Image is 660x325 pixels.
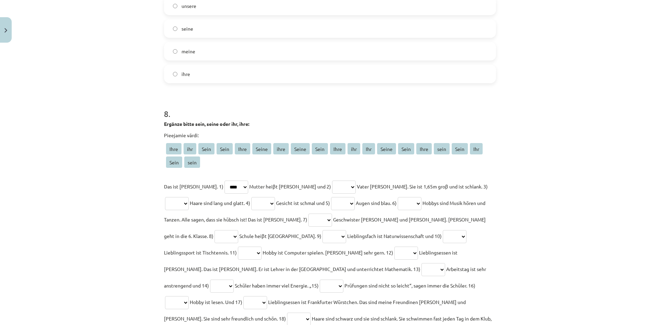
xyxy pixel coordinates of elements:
[173,49,177,54] input: meine
[4,28,7,33] img: icon-close-lesson-0947bae3869378f0d4975bcd49f059093ad1ed9edebbc8119c70593378902aed.svg
[434,143,450,154] span: sein
[164,249,237,256] span: Lieblingssport ist Tischtennis. 11)
[239,233,321,239] span: Schule heiβt [GEOGRAPHIC_DATA]. 9)
[164,183,223,189] span: Das ist [PERSON_NAME]. 1)
[164,121,249,127] b: Ergänze bitte sein, seine oder ihr, ihre:
[173,4,177,8] input: unsere
[330,143,345,154] span: Ihre
[190,299,242,305] span: Hobby ist lesen. Und 17)
[190,200,250,206] span: Haare sind lang und glatt. 4)
[164,97,496,118] h1: 8 .
[181,25,193,32] span: seine
[184,143,196,154] span: ihr
[416,143,432,154] span: Ihre
[357,183,488,189] span: Vater [PERSON_NAME]. Sie ist 1,65m groβ und ist schlank. 3)
[263,249,393,256] span: Hobby ist Computer spielen. [PERSON_NAME] sehr gern. 12)
[356,200,397,206] span: Augen sind blau. 6)
[235,282,319,289] span: Schüler haben immer viel Energie. „15)
[362,143,375,154] span: Ihr
[166,143,181,154] span: Ihre
[470,143,483,154] span: Ihr
[252,143,271,154] span: Seine
[276,200,330,206] span: Gesicht ist schmal und 5)
[377,143,396,154] span: Seine
[164,299,466,322] span: Lieblingsessen ist Frankfurter Würstchen. Das sind meine Freundinen [PERSON_NAME] und [PERSON_NAM...
[198,143,214,154] span: Sein
[217,143,233,154] span: Sein
[184,156,200,168] span: sein
[249,183,331,189] span: Mutter heiβt [PERSON_NAME] und 2)
[347,233,442,239] span: Lieblingsfach ist Naturwissenschaft und 10)
[398,143,414,154] span: Sein
[273,143,289,154] span: ihre
[291,143,310,154] span: Seine
[181,71,190,78] span: ihre
[173,72,177,76] input: ihre
[164,132,496,139] p: Pieejamie vārdi:
[344,282,475,289] span: Prüfungen sind nicht so leicht“, sagen immer die Schüler. 16)
[312,143,328,154] span: Sein
[181,48,195,55] span: meine
[166,156,182,168] span: Sein
[452,143,468,154] span: Sein
[235,143,250,154] span: Ihre
[181,2,196,10] span: unsere
[173,26,177,31] input: seine
[348,143,360,154] span: ihr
